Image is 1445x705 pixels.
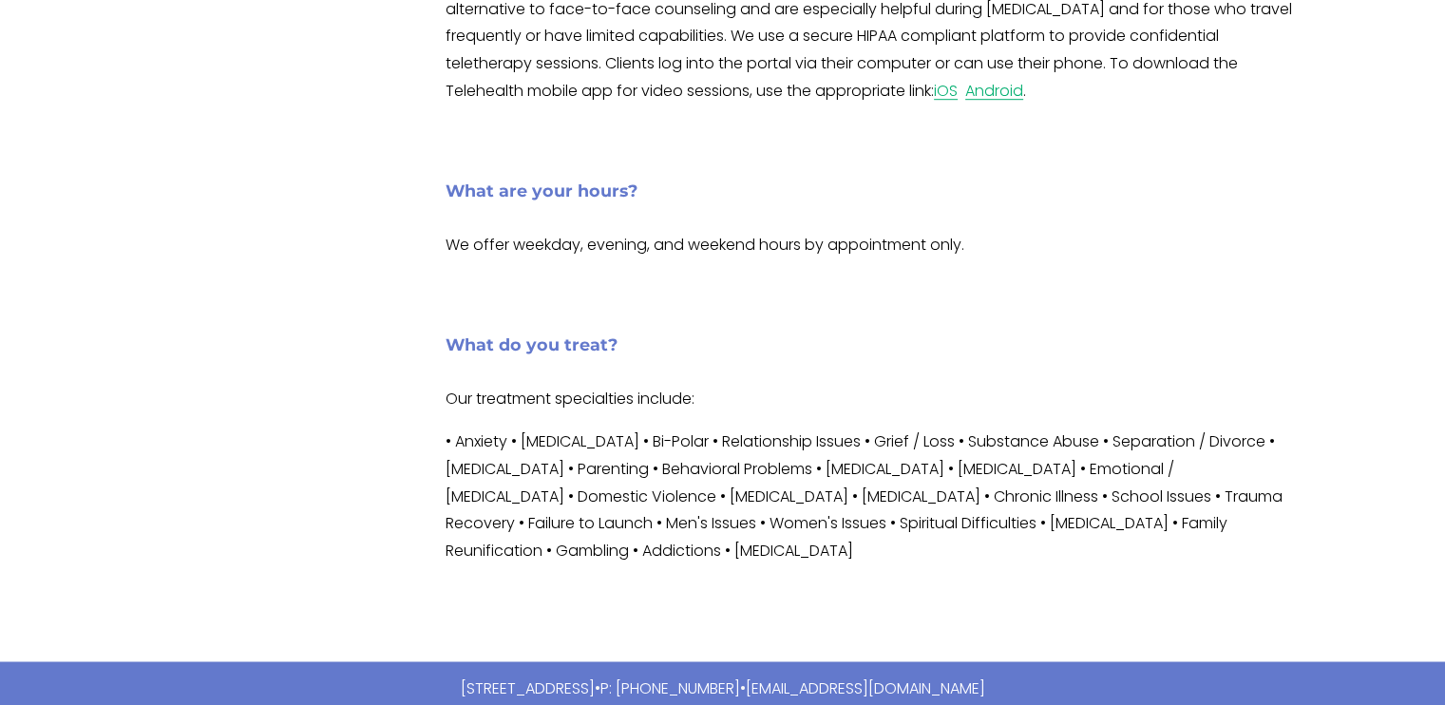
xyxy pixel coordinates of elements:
h4: What do you treat? [446,333,1293,357]
h4: What are your hours? [446,180,1293,203]
a: [STREET_ADDRESS] [461,676,595,704]
a: P: [PHONE_NUMBER] [600,676,740,704]
a: iOS [934,80,958,105]
p: Our treatment specialties include: [446,387,1293,414]
p: • • [153,676,1293,704]
a: [EMAIL_ADDRESS][DOMAIN_NAME] [746,676,985,704]
p: • Anxiety • [MEDICAL_DATA] • Bi-Polar • Relationship Issues • Grief / Loss • Substance Abuse • Se... [446,429,1293,566]
p: We offer weekday, evening, and weekend hours by appointment only. [446,233,1293,260]
a: Android [965,80,1023,105]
